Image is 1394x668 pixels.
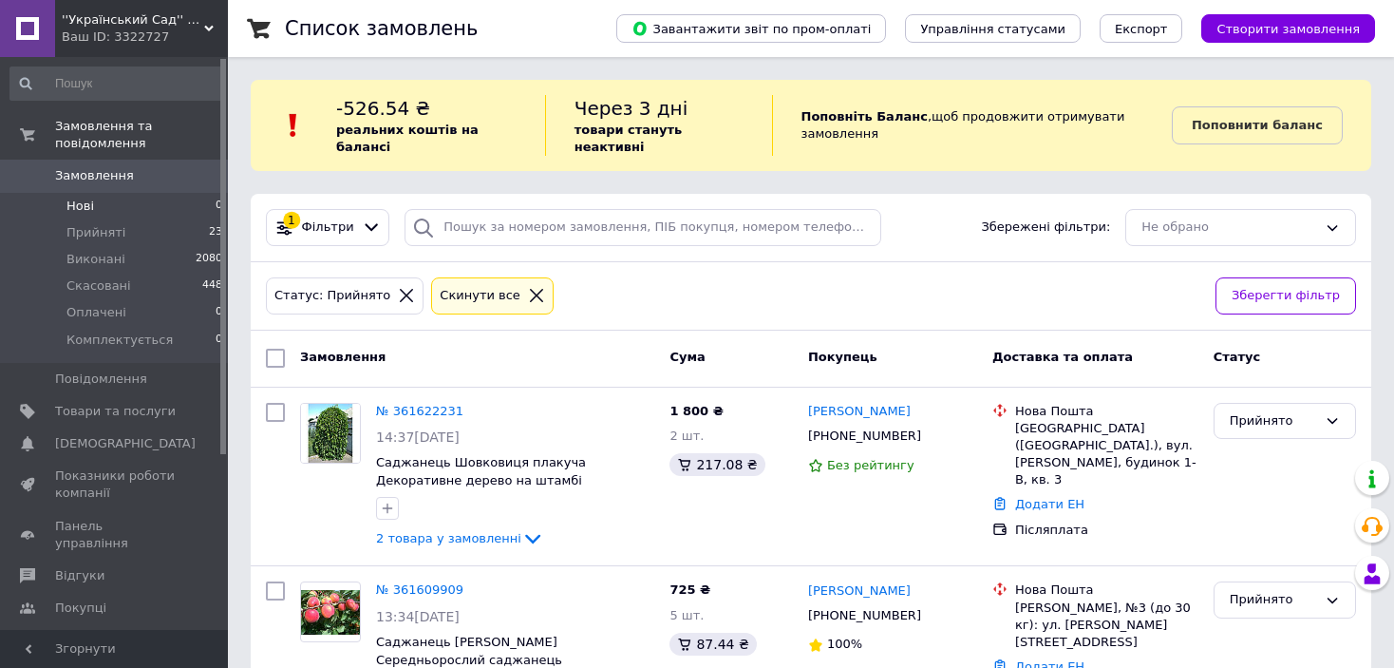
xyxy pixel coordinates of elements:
[1015,522,1198,539] div: Післяплата
[669,429,704,443] span: 2 шт.
[55,371,147,388] span: Повідомлення
[279,111,308,140] img: :exclamation:
[376,609,460,624] span: 13:34[DATE]
[1216,22,1360,36] span: Створити замовлення
[1015,582,1198,599] div: Нова Пошта
[1015,497,1084,511] a: Додати ЕН
[1100,14,1183,43] button: Експорт
[300,403,361,464] a: Фото товару
[1172,106,1343,144] a: Поповнити баланс
[1115,22,1168,36] span: Експорт
[669,350,705,364] span: Cума
[216,332,222,349] span: 0
[376,531,521,545] span: 2 товара у замовленні
[1015,403,1198,420] div: Нова Пошта
[1182,21,1375,35] a: Створити замовлення
[992,350,1133,364] span: Доставка та оплата
[55,118,228,152] span: Замовлення та повідомлення
[55,167,134,184] span: Замовлення
[804,424,925,449] div: [PHONE_NUMBER]
[66,304,126,321] span: Оплачені
[575,97,688,120] span: Через 3 дні
[55,468,176,502] span: Показники роботи компанії
[9,67,224,101] input: Пошук
[1015,600,1198,652] div: [PERSON_NAME], №3 (до 30 кг): ул. [PERSON_NAME][STREET_ADDRESS]
[669,608,704,622] span: 5 шт.
[66,224,125,241] span: Прийняті
[66,251,125,268] span: Виконані
[1192,118,1323,132] b: Поповнити баланс
[801,109,928,124] b: Поповніть Баланс
[55,403,176,420] span: Товари та послуги
[336,97,430,120] span: -526.54 ₴
[66,198,94,215] span: Нові
[66,277,131,295] span: Скасовані
[285,17,478,40] h1: Список замовлень
[905,14,1081,43] button: Управління статусами
[336,123,479,154] b: реальних коштів на балансі
[55,518,176,552] span: Панель управління
[55,435,196,452] span: [DEMOGRAPHIC_DATA]
[55,600,106,617] span: Покупці
[1230,411,1317,431] div: Прийнято
[827,637,862,651] span: 100%
[216,304,222,321] span: 0
[575,123,683,154] b: товари стануть неактивні
[1141,218,1317,238] div: Не обрано
[669,582,710,597] span: 725 ₴
[827,458,914,472] span: Без рейтингу
[1201,14,1375,43] button: Створити замовлення
[920,22,1065,36] span: Управління статусами
[376,582,463,597] a: № 361609909
[300,350,386,364] span: Замовлення
[376,455,638,505] a: Саджанець Шовковиця плакуча Декоративне дерево на штамбі Шовковиця для ландшафтного дизайну
[669,404,723,418] span: 1 800 ₴
[772,95,1172,156] div: , щоб продовжити отримувати замовлення
[376,404,463,418] a: № 361622231
[300,582,361,642] a: Фото товару
[631,20,871,37] span: Завантажити звіт по пром-оплаті
[1015,420,1198,489] div: [GEOGRAPHIC_DATA] ([GEOGRAPHIC_DATA].), вул. [PERSON_NAME], будинок 1-В, кв. 3
[436,286,524,306] div: Cкинути все
[669,453,764,476] div: 217.08 ₴
[808,403,911,421] a: [PERSON_NAME]
[616,14,886,43] button: Завантажити звіт по пром-оплаті
[62,29,228,46] div: Ваш ID: 3322727
[301,590,360,635] img: Фото товару
[301,404,360,463] img: Фото товару
[209,224,222,241] span: 23
[66,332,173,349] span: Комплектується
[216,198,222,215] span: 0
[669,633,756,656] div: 87.44 ₴
[1232,286,1340,306] span: Зберегти фільтр
[405,209,880,246] input: Пошук за номером замовлення, ПІБ покупця, номером телефону, Email, номером накладної
[376,531,544,545] a: 2 товара у замовленні
[804,603,925,628] div: [PHONE_NUMBER]
[202,277,222,295] span: 448
[55,567,104,584] span: Відгуки
[981,219,1110,237] span: Збережені фільтри:
[1214,350,1261,364] span: Статус
[808,350,877,364] span: Покупець
[1230,590,1317,610] div: Прийнято
[283,212,300,229] div: 1
[196,251,222,268] span: 2080
[376,429,460,445] span: 14:37[DATE]
[808,582,911,601] a: [PERSON_NAME]
[302,219,354,237] span: Фільтри
[62,11,204,29] span: ''Український Сад'' — саджанці власного вирощування!
[1215,277,1356,315] button: Зберегти фільтр
[271,286,394,306] div: Статус: Прийнято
